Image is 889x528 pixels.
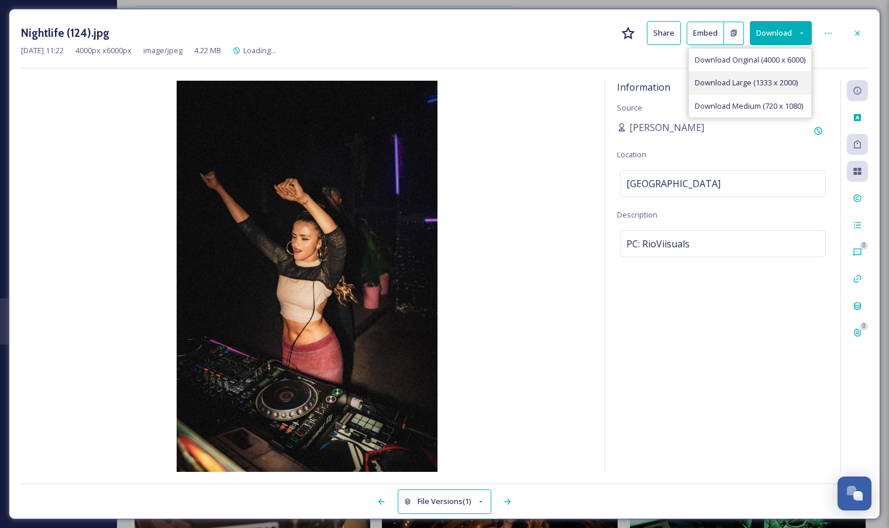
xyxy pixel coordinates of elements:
[629,120,704,134] span: [PERSON_NAME]
[243,45,276,56] span: Loading...
[617,102,642,113] span: Source
[398,489,491,513] button: File Versions(1)
[838,477,871,510] button: Open Chat
[647,21,681,45] button: Share
[695,54,805,65] span: Download Original (4000 x 6000)
[143,45,182,56] span: image/jpeg
[750,21,812,45] button: Download
[695,101,803,112] span: Download Medium (720 x 1080)
[21,25,109,42] h3: Nightlife (124).jpg
[617,209,657,220] span: Description
[860,322,868,330] div: 0
[75,45,132,56] span: 4000 px x 6000 px
[860,241,868,250] div: 0
[695,77,798,88] span: Download Large (1333 x 2000)
[21,81,593,472] img: 1769ceb9-f6e4-4078-9ee0-a1ce26536bba.jpg
[194,45,221,56] span: 4.22 MB
[687,22,724,45] button: Embed
[617,149,646,160] span: Location
[21,45,64,56] span: [DATE] 11:22
[626,237,690,251] span: PC: RioViisuals
[626,177,721,191] span: [GEOGRAPHIC_DATA]
[617,81,670,94] span: Information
